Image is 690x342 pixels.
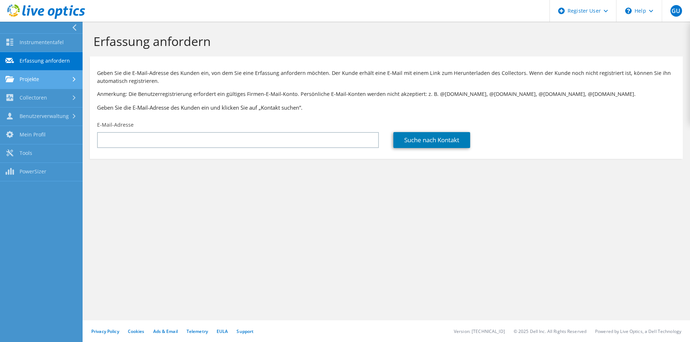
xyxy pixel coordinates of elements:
a: Telemetry [187,328,208,334]
a: EULA [217,328,228,334]
li: Powered by Live Optics, a Dell Technology [595,328,681,334]
a: Privacy Policy [91,328,119,334]
a: Support [237,328,254,334]
svg: \n [625,8,632,14]
p: Anmerkung: Die Benutzerregistrierung erfordert ein gültiges Firmen-E-Mail-Konto. Persönliche E-Ma... [97,90,676,98]
a: Ads & Email [153,328,178,334]
span: GU [670,5,682,17]
h1: Erfassung anfordern [93,34,676,49]
a: Cookies [128,328,145,334]
label: E-Mail-Adresse [97,121,134,128]
a: Suche nach Kontakt [393,132,470,148]
li: © 2025 Dell Inc. All Rights Reserved [514,328,586,334]
h3: Geben Sie die E-Mail-Adresse des Kunden ein und klicken Sie auf „Kontakt suchen“. [97,104,676,111]
p: Geben Sie die E-Mail-Adresse des Kunden ein, von dem Sie eine Erfassung anfordern möchten. Der Ku... [97,69,676,85]
li: Version: [TECHNICAL_ID] [454,328,505,334]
